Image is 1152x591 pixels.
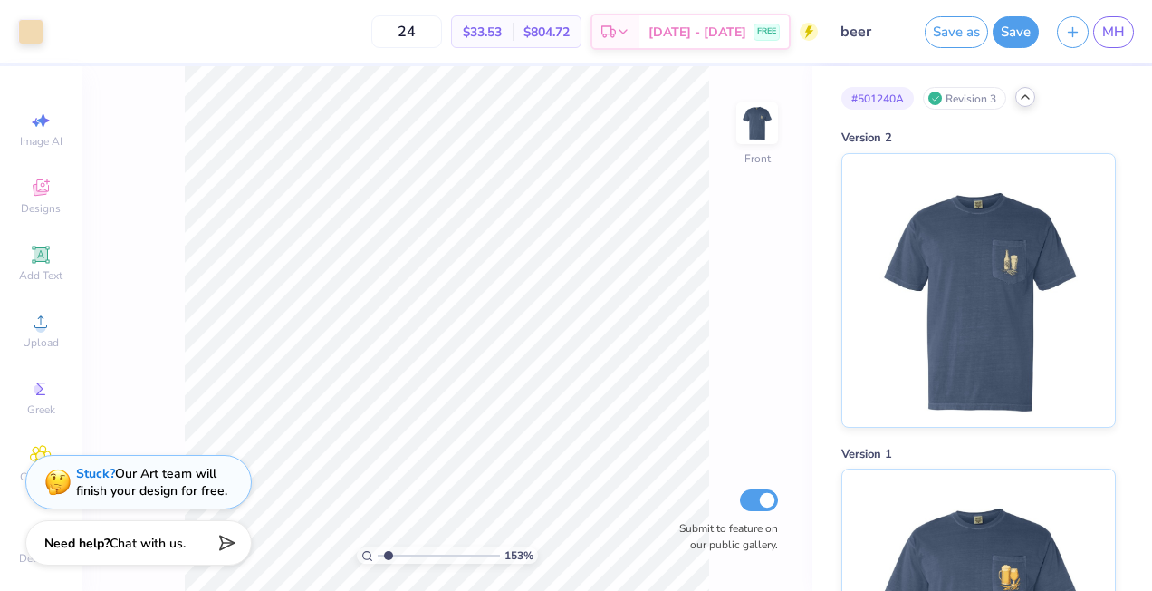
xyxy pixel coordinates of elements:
div: # 501240A [841,87,914,110]
span: Clipart & logos [9,470,72,499]
img: Version 2 [866,154,1090,427]
span: FREE [757,25,776,38]
span: Designs [21,201,61,216]
div: Version 2 [841,130,1116,148]
span: Upload [23,335,59,350]
span: Chat with us. [110,535,186,552]
div: Revision 3 [923,87,1006,110]
span: Decorate [19,551,62,566]
input: – – [371,15,442,48]
strong: Stuck? [76,465,115,482]
div: Version 1 [841,446,1116,464]
div: Front [744,150,771,167]
span: Image AI [20,134,62,149]
span: MH [1102,22,1125,43]
span: Add Text [19,268,62,283]
div: Our Art team will finish your design for free. [76,465,227,499]
a: MH [1093,16,1134,48]
span: $804.72 [523,23,570,42]
strong: Need help? [44,535,110,552]
img: Front [739,105,775,141]
span: Greek [27,402,55,417]
input: Untitled Design [827,14,916,50]
span: $33.53 [463,23,502,42]
span: 153 % [504,547,533,564]
button: Save as [925,16,988,48]
label: Submit to feature on our public gallery. [669,520,778,553]
span: [DATE] - [DATE] [648,23,746,42]
button: Save [993,16,1039,48]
